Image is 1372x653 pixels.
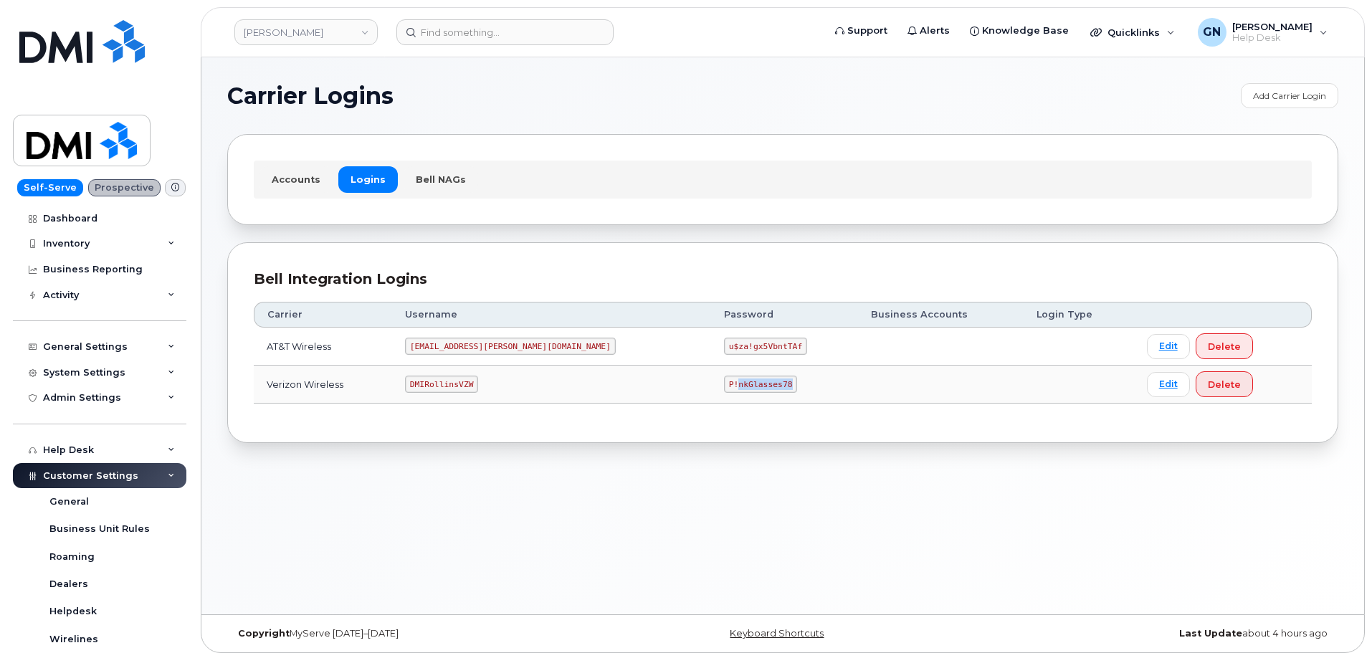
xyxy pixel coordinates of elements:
[405,338,616,355] code: [EMAIL_ADDRESS][PERSON_NAME][DOMAIN_NAME]
[405,376,478,393] code: DMIRollinsVZW
[711,302,858,328] th: Password
[254,328,392,366] td: AT&T Wireless
[1208,378,1241,391] span: Delete
[1208,340,1241,353] span: Delete
[1196,371,1253,397] button: Delete
[238,628,290,639] strong: Copyright
[1241,83,1338,108] a: Add Carrier Login
[724,338,807,355] code: u$za!gx5VbntTAf
[227,628,598,639] div: MyServe [DATE]–[DATE]
[404,166,478,192] a: Bell NAGs
[338,166,398,192] a: Logins
[968,628,1338,639] div: about 4 hours ago
[254,302,392,328] th: Carrier
[858,302,1024,328] th: Business Accounts
[1147,372,1190,397] a: Edit
[259,166,333,192] a: Accounts
[724,376,797,393] code: P!nkGlasses78
[254,269,1312,290] div: Bell Integration Logins
[1147,334,1190,359] a: Edit
[254,366,392,404] td: Verizon Wireless
[1179,628,1242,639] strong: Last Update
[1024,302,1134,328] th: Login Type
[730,628,824,639] a: Keyboard Shortcuts
[227,85,394,107] span: Carrier Logins
[392,302,711,328] th: Username
[1196,333,1253,359] button: Delete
